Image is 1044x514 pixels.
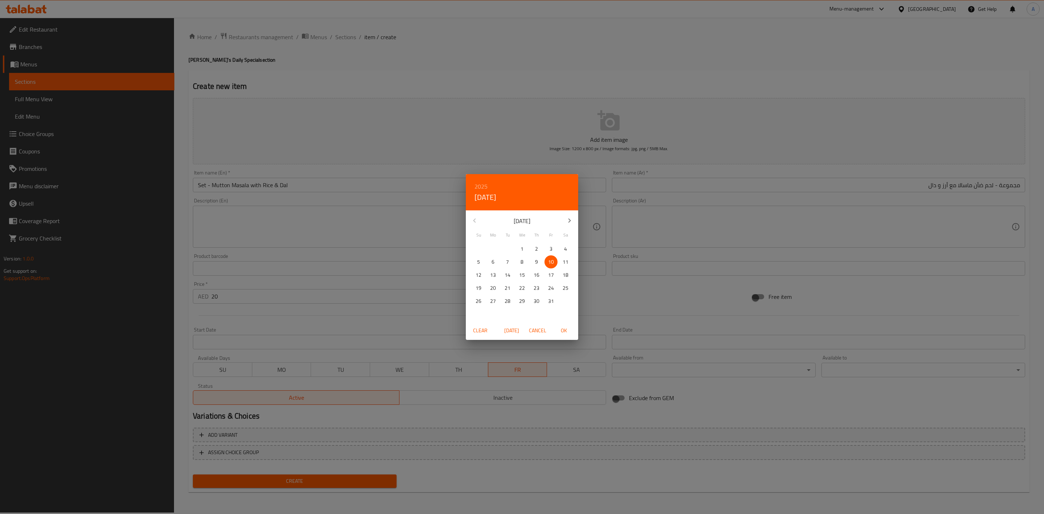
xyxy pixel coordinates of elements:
[548,271,554,280] p: 17
[515,255,529,268] button: 8
[530,255,543,268] button: 9
[515,295,529,308] button: 29
[544,281,558,295] button: 24
[559,242,572,255] button: 4
[506,258,509,267] p: 7
[544,295,558,308] button: 31
[486,281,500,295] button: 20
[515,242,529,255] button: 1
[530,232,543,238] span: Th
[548,284,554,293] p: 24
[535,244,538,254] p: 2
[475,181,488,192] button: 2025
[563,271,568,280] p: 18
[490,284,496,293] p: 20
[477,258,480,267] p: 5
[552,324,575,337] button: OK
[500,324,523,337] button: [DATE]
[501,295,514,308] button: 28
[519,271,525,280] p: 15
[534,297,539,306] p: 30
[472,268,485,281] button: 12
[544,255,558,268] button: 10
[505,284,510,293] p: 21
[483,217,561,225] p: [DATE]
[501,281,514,295] button: 21
[501,268,514,281] button: 14
[534,284,539,293] p: 23
[486,295,500,308] button: 27
[475,192,496,203] button: [DATE]
[486,268,500,281] button: 13
[563,258,568,267] p: 11
[486,232,500,238] span: Mo
[486,255,500,268] button: 6
[476,271,481,280] p: 12
[544,242,558,255] button: 3
[501,232,514,238] span: Tu
[521,244,523,254] p: 1
[548,258,554,267] p: 10
[530,268,543,281] button: 16
[559,281,572,295] button: 25
[476,284,481,293] p: 19
[469,324,492,337] button: Clear
[472,295,485,308] button: 26
[563,284,568,293] p: 25
[490,297,496,306] p: 27
[526,324,549,337] button: Cancel
[559,232,572,238] span: Sa
[521,258,523,267] p: 8
[544,268,558,281] button: 17
[476,297,481,306] p: 26
[564,244,567,254] p: 4
[519,284,525,293] p: 22
[530,242,543,255] button: 2
[559,255,572,268] button: 11
[519,297,525,306] p: 29
[548,297,554,306] p: 31
[492,258,494,267] p: 6
[544,232,558,238] span: Fr
[472,255,485,268] button: 5
[472,281,485,295] button: 19
[503,326,520,335] span: [DATE]
[535,258,538,267] p: 9
[505,271,510,280] p: 14
[501,255,514,268] button: 7
[555,326,572,335] span: OK
[534,271,539,280] p: 16
[515,268,529,281] button: 15
[472,232,485,238] span: Su
[490,271,496,280] p: 13
[530,295,543,308] button: 30
[550,244,552,254] p: 3
[515,281,529,295] button: 22
[505,297,510,306] p: 28
[529,326,546,335] span: Cancel
[515,232,529,238] span: We
[472,326,489,335] span: Clear
[559,268,572,281] button: 18
[530,281,543,295] button: 23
